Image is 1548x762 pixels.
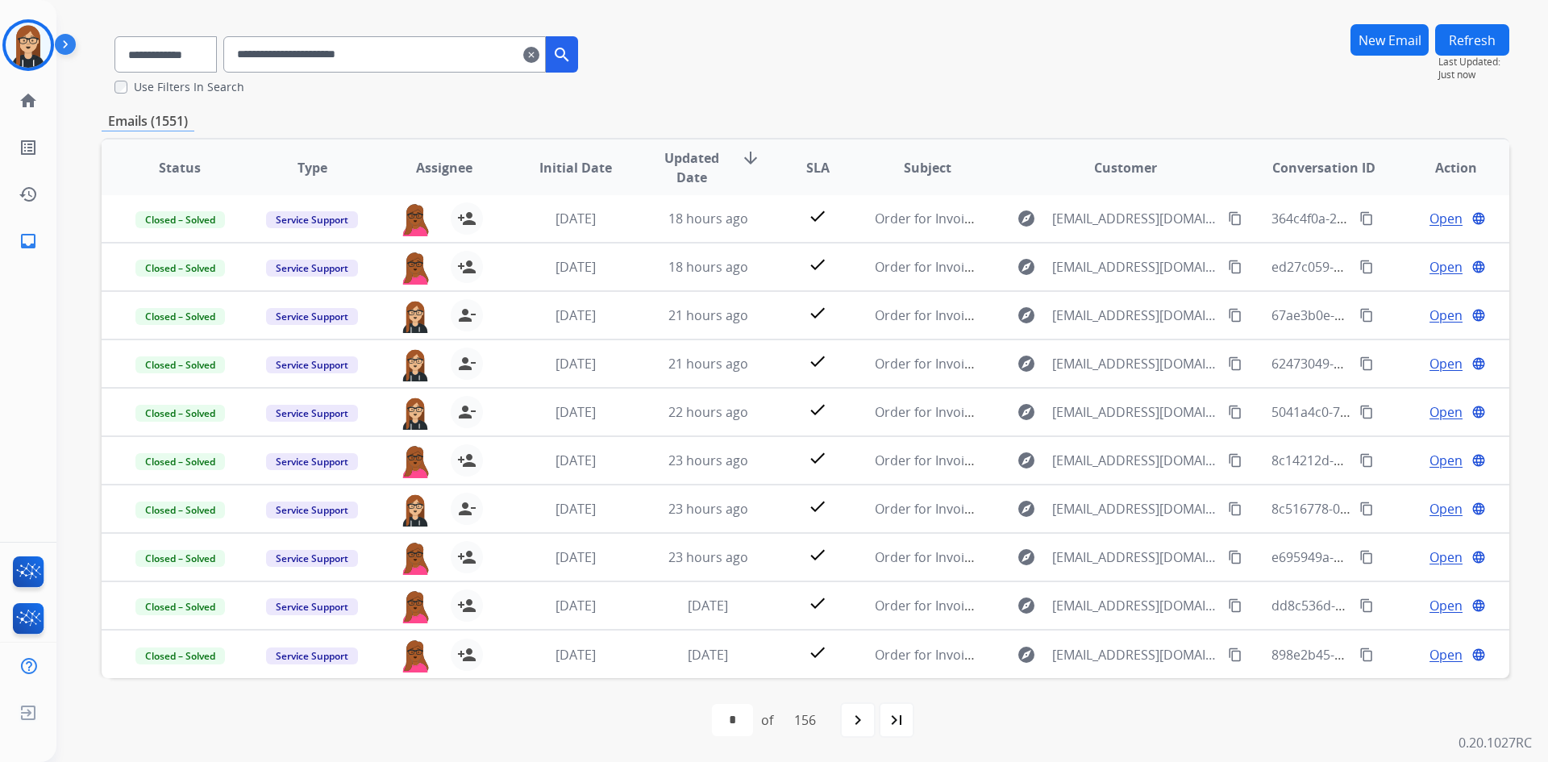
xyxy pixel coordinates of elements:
span: 62473049-277d-48c3-afb6-be72ac97e8fd [1271,355,1515,373]
span: Open [1429,257,1463,277]
span: [DATE] [688,646,728,664]
mat-icon: explore [1017,209,1036,228]
span: dd8c536d-a0eb-4b44-a54c-c2db3e921e02 [1271,597,1523,614]
mat-icon: navigate_next [848,710,868,730]
span: Order for Invoice# 468478 From AHM Furniture Service Inc [875,210,1229,227]
span: Order for Invoice# 468437 From AHM Furniture Service Inc [875,403,1229,421]
img: agent-avatar [399,251,431,285]
mat-icon: list_alt [19,138,38,157]
mat-icon: content_copy [1359,211,1374,226]
span: 67ae3b0e-2b5e-4666-bf91-60569c7905e6 [1271,306,1518,324]
span: Open [1429,548,1463,567]
mat-icon: check [808,352,827,371]
span: [DATE] [556,403,596,421]
div: 156 [781,704,829,736]
img: agent-avatar [399,202,431,236]
span: Closed – Solved [135,260,225,277]
span: Service Support [266,308,358,325]
span: 23 hours ago [668,548,748,566]
span: Status [159,158,201,177]
mat-icon: content_copy [1228,453,1242,468]
mat-icon: language [1471,453,1486,468]
span: Service Support [266,502,358,518]
mat-icon: check [808,643,827,662]
span: [DATE] [556,306,596,324]
label: Use Filters In Search [134,79,244,95]
span: Closed – Solved [135,647,225,664]
span: [DATE] [556,548,596,566]
mat-icon: content_copy [1359,405,1374,419]
p: 0.20.1027RC [1459,733,1532,752]
mat-icon: check [808,400,827,419]
mat-icon: language [1471,308,1486,323]
mat-icon: person_remove [457,402,476,422]
mat-icon: explore [1017,402,1036,422]
mat-icon: content_copy [1228,550,1242,564]
mat-icon: language [1471,405,1486,419]
mat-icon: person_add [457,645,476,664]
span: 23 hours ago [668,452,748,469]
mat-icon: history [19,185,38,204]
span: 8c516778-0e8f-4f69-8e91-3242be2c6f1b [1271,500,1510,518]
span: [EMAIL_ADDRESS][DOMAIN_NAME] [1052,257,1218,277]
span: 21 hours ago [668,306,748,324]
span: Service Support [266,647,358,664]
span: Type [298,158,327,177]
span: Closed – Solved [135,502,225,518]
mat-icon: content_copy [1228,260,1242,274]
span: Closed – Solved [135,550,225,567]
mat-icon: inbox [19,231,38,251]
mat-icon: language [1471,598,1486,613]
span: Open [1429,451,1463,470]
mat-icon: person_add [457,548,476,567]
div: of [761,710,773,730]
span: 364c4f0a-2c7d-4bf1-8114-6a724b29bdf5 [1271,210,1513,227]
mat-icon: content_copy [1228,308,1242,323]
mat-icon: content_copy [1228,405,1242,419]
img: agent-avatar [399,299,431,333]
span: 18 hours ago [668,210,748,227]
span: Open [1429,596,1463,615]
mat-icon: search [552,45,572,65]
img: agent-avatar [399,589,431,623]
span: 8c14212d-5927-4c12-a79c-7c9c401acad4 [1271,452,1517,469]
img: agent-avatar [399,348,431,381]
mat-icon: person_add [457,451,476,470]
span: [EMAIL_ADDRESS][DOMAIN_NAME] [1052,209,1218,228]
span: [DATE] [556,500,596,518]
mat-icon: explore [1017,306,1036,325]
span: Closed – Solved [135,356,225,373]
span: Last Updated: [1438,56,1509,69]
span: Order for Invoice# 468433 From AHM Furniture Service Inc [875,452,1229,469]
mat-icon: person_add [457,596,476,615]
span: 22 hours ago [668,403,748,421]
span: [EMAIL_ADDRESS][DOMAIN_NAME] [1052,548,1218,567]
img: agent-avatar [399,396,431,430]
img: agent-avatar [399,444,431,478]
span: SLA [806,158,830,177]
span: Open [1429,209,1463,228]
span: Order for Invoice# 468287 From AHM Furniture Service Inc [875,646,1229,664]
span: Service Support [266,260,358,277]
span: [EMAIL_ADDRESS][DOMAIN_NAME] [1052,596,1218,615]
mat-icon: explore [1017,257,1036,277]
mat-icon: check [808,206,827,226]
span: Open [1429,499,1463,518]
button: Refresh [1435,24,1509,56]
mat-icon: content_copy [1359,598,1374,613]
mat-icon: person_remove [457,499,476,518]
th: Action [1377,139,1509,196]
mat-icon: arrow_downward [741,148,760,168]
mat-icon: language [1471,211,1486,226]
span: [EMAIL_ADDRESS][DOMAIN_NAME] [1052,306,1218,325]
mat-icon: content_copy [1359,550,1374,564]
mat-icon: explore [1017,499,1036,518]
span: Initial Date [539,158,612,177]
span: Service Support [266,211,358,228]
span: 5041a4c0-72a7-4752-b4dc-6bfa290429e5 [1271,403,1517,421]
mat-icon: content_copy [1359,502,1374,516]
span: Customer [1094,158,1157,177]
mat-icon: language [1471,647,1486,662]
mat-icon: clear [523,45,539,65]
span: Order for Invoice# 468295 From AHM Furniture Service Inc [875,597,1229,614]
